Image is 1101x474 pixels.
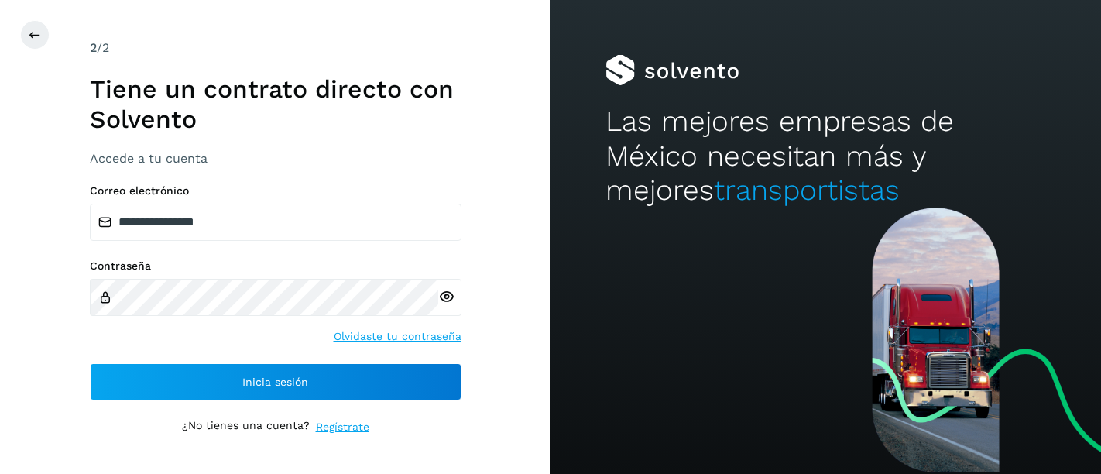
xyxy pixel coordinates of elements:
[90,184,461,197] label: Correo electrónico
[90,363,461,400] button: Inicia sesión
[182,419,310,435] p: ¿No tienes una cuenta?
[605,105,1046,208] h2: Las mejores empresas de México necesitan más y mejores
[714,173,900,207] span: transportistas
[90,74,461,134] h1: Tiene un contrato directo con Solvento
[316,419,369,435] a: Regístrate
[242,376,308,387] span: Inicia sesión
[334,328,461,345] a: Olvidaste tu contraseña
[90,259,461,273] label: Contraseña
[90,151,461,166] h3: Accede a tu cuenta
